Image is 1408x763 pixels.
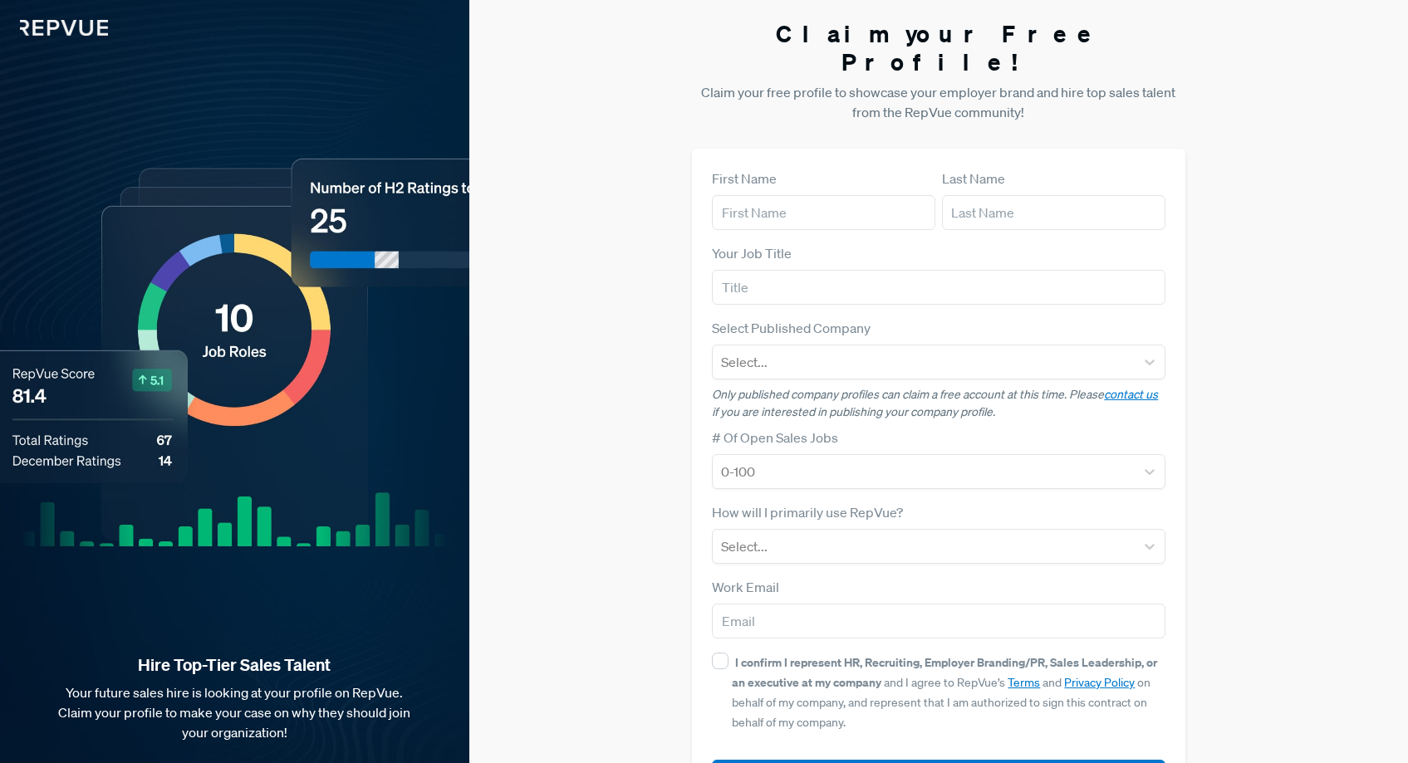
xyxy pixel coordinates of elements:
[712,169,777,188] label: First Name
[692,20,1185,76] h3: Claim your Free Profile!
[712,604,1165,638] input: Email
[1104,387,1158,402] a: contact us
[27,682,443,742] p: Your future sales hire is looking at your profile on RepVue. Claim your profile to make your case...
[712,386,1165,421] p: Only published company profiles can claim a free account at this time. Please if you are interest...
[1008,675,1040,690] a: Terms
[942,169,1005,188] label: Last Name
[27,654,443,676] strong: Hire Top-Tier Sales Talent
[732,655,1157,730] span: and I agree to RepVue’s and on behalf of my company, and represent that I am authorized to sign t...
[712,243,792,263] label: Your Job Title
[712,502,903,522] label: How will I primarily use RepVue?
[712,577,779,597] label: Work Email
[942,195,1165,230] input: Last Name
[712,318,871,338] label: Select Published Company
[712,195,935,230] input: First Name
[732,654,1157,690] strong: I confirm I represent HR, Recruiting, Employer Branding/PR, Sales Leadership, or an executive at ...
[1064,675,1135,690] a: Privacy Policy
[692,82,1185,122] p: Claim your free profile to showcase your employer brand and hire top sales talent from the RepVue...
[712,270,1165,305] input: Title
[712,428,838,448] label: # Of Open Sales Jobs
